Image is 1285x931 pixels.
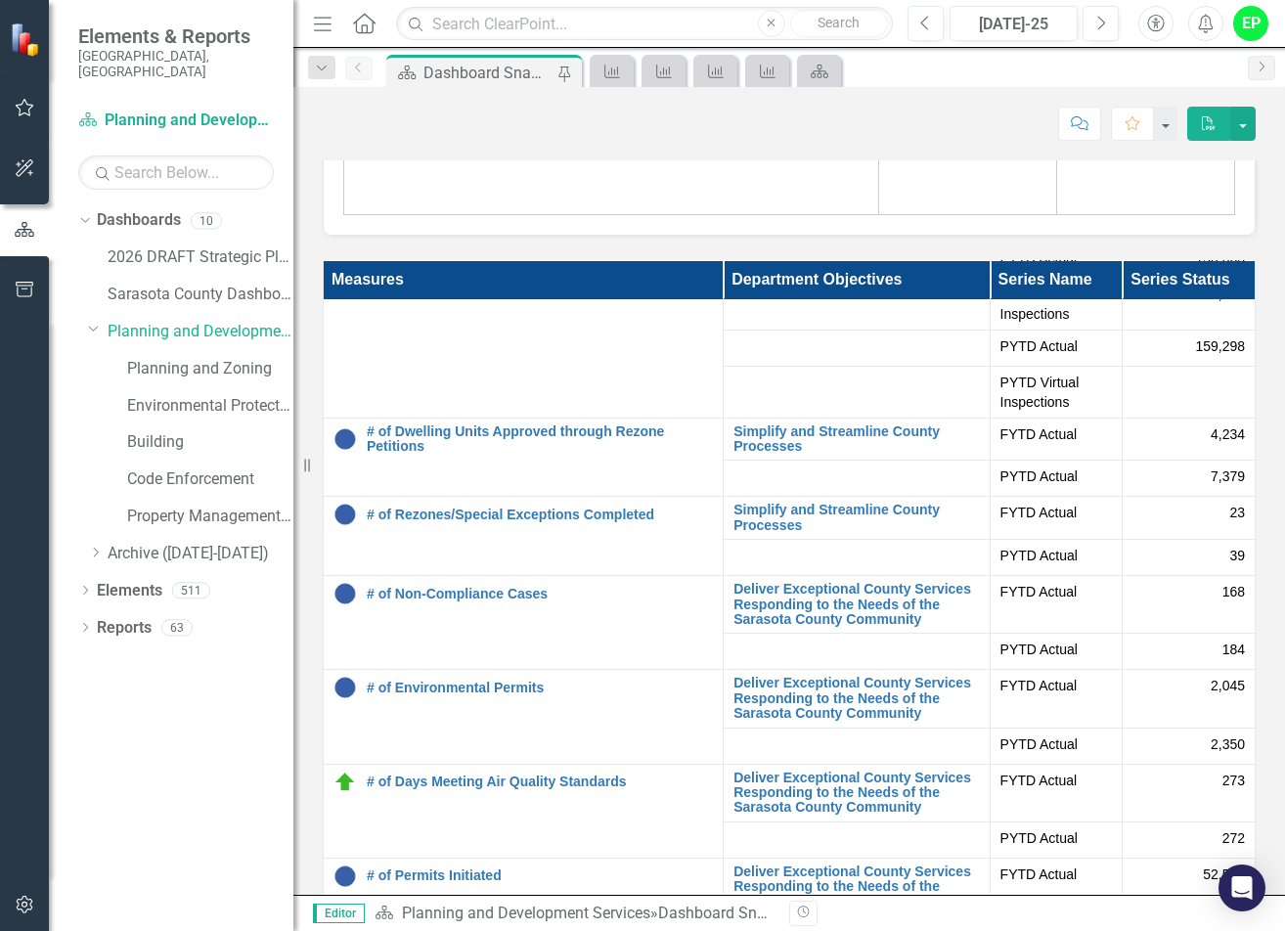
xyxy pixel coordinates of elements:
[78,24,274,48] span: Elements & Reports
[97,617,152,640] a: Reports
[324,497,724,576] td: Double-Click to Edit Right Click for Context Menu
[733,582,979,627] a: Deliver Exceptional County Services Responding to the Needs of the Sarasota County Community
[1000,640,1113,659] span: PYTD Actual
[127,431,293,454] a: Building
[127,468,293,491] a: Code Enforcement
[1000,466,1113,486] span: PYTD Actual
[1222,640,1245,659] span: 184
[733,771,979,816] a: Deliver Exceptional County Services Responding to the Needs of the Sarasota County Community
[1211,676,1245,695] span: 2,045
[367,681,713,695] a: # of Environmental Permits
[1000,734,1113,754] span: PYTD Actual
[1229,546,1245,565] span: 39
[10,22,44,57] img: ClearPoint Strategy
[108,284,293,306] a: Sarasota County Dashboard
[78,110,274,132] a: Planning and Development Services
[724,418,990,461] td: Double-Click to Edit Right Click for Context Menu
[1211,424,1245,444] span: 4,234
[172,582,210,598] div: 511
[367,587,713,601] a: # of Non-Compliance Cases
[333,427,357,451] img: No Target Set
[324,205,724,418] td: Double-Click to Edit Right Click for Context Menu
[1000,336,1113,356] span: PYTD Actual
[97,580,162,602] a: Elements
[367,868,713,883] a: # of Permits Initiated
[1233,6,1268,41] button: EP
[324,576,724,670] td: Double-Click to Edit Right Click for Context Menu
[161,619,193,636] div: 63
[367,508,713,522] a: # of Rezones/Special Exceptions Completed
[1222,771,1245,790] span: 273
[333,503,357,526] img: No Target Set
[375,903,775,925] div: »
[324,764,724,858] td: Double-Click to Edit Right Click for Context Menu
[724,858,990,915] td: Double-Click to Edit Right Click for Context Menu
[127,395,293,418] a: Environmental Protection
[333,676,357,699] img: No Target Set
[402,904,650,922] a: Planning and Development Services
[127,506,293,528] a: Property Management - Real Estate Services
[333,771,357,794] img: On Target
[324,418,724,497] td: Double-Click to Edit Right Click for Context Menu
[1000,373,1113,412] span: PYTD Virtual Inspections
[1000,771,1113,790] span: FYTD Actual
[191,212,222,229] div: 10
[78,155,274,190] input: Search Below...
[1222,828,1245,848] span: 272
[1000,676,1113,695] span: FYTD Actual
[1219,864,1265,911] div: Open Intercom Messenger
[724,576,990,634] td: Double-Click to Edit Right Click for Context Menu
[108,246,293,269] a: 2026 DRAFT Strategic Plan
[313,904,365,923] span: Editor
[97,209,181,232] a: Dashboards
[733,424,979,455] a: Simplify and Streamline County Processes
[1211,734,1245,754] span: 2,350
[1195,336,1245,356] span: 159,298
[367,424,713,455] a: # of Dwelling Units Approved through Rezone Petitions
[733,676,979,721] a: Deliver Exceptional County Services Responding to the Needs of the Sarasota County Community
[1222,582,1245,601] span: 168
[1000,828,1113,848] span: PYTD Actual
[733,503,979,533] a: Simplify and Streamline County Processes
[658,904,805,922] div: Dashboard Snapshot
[324,670,724,764] td: Double-Click to Edit Right Click for Context Menu
[423,61,553,85] div: Dashboard Snapshot
[790,10,888,37] button: Search
[1000,546,1113,565] span: PYTD Actual
[333,582,357,605] img: No Target Set
[950,6,1078,41] button: [DATE]-25
[1229,503,1245,522] span: 23
[1000,285,1113,324] span: FYTD Virtual Inspections
[818,15,860,30] span: Search
[1000,424,1113,444] span: FYTD Actual
[78,48,274,80] small: [GEOGRAPHIC_DATA], [GEOGRAPHIC_DATA]
[1000,582,1113,601] span: FYTD Actual
[333,864,357,888] img: No Target Set
[108,543,293,565] a: Archive ([DATE]-[DATE])
[1203,864,1245,884] span: 52,554
[724,497,990,540] td: Double-Click to Edit Right Click for Context Menu
[724,670,990,728] td: Double-Click to Edit Right Click for Context Menu
[1211,466,1245,486] span: 7,379
[108,321,293,343] a: Planning and Development Services
[1000,864,1113,884] span: FYTD Actual
[127,358,293,380] a: Planning and Zoning
[1000,503,1113,522] span: FYTD Actual
[733,864,979,909] a: Deliver Exceptional County Services Responding to the Needs of the Sarasota County Community
[396,7,893,41] input: Search ClearPoint...
[367,775,713,789] a: # of Days Meeting Air Quality Standards
[724,764,990,821] td: Double-Click to Edit Right Click for Context Menu
[956,13,1071,36] div: [DATE]-25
